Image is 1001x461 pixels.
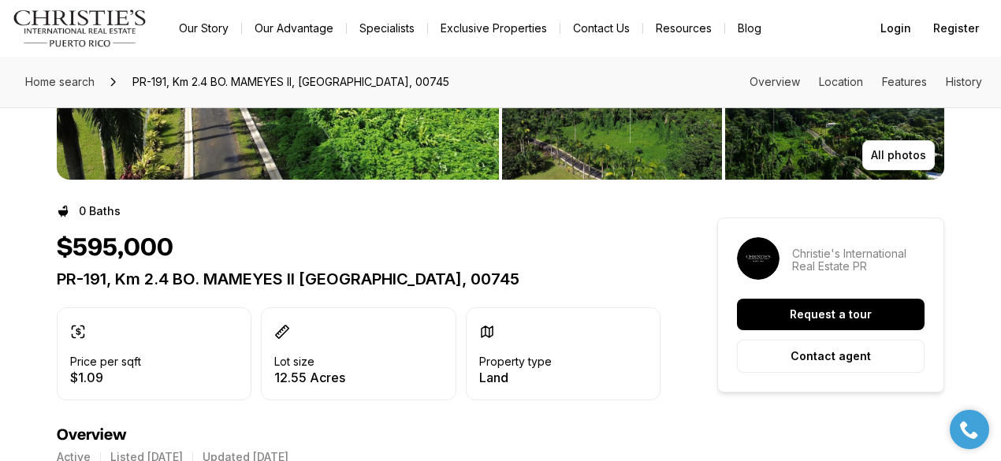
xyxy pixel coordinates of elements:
[791,350,871,362] p: Contact agent
[19,69,101,95] a: Home search
[792,247,925,273] p: Christie's International Real Estate PR
[819,75,863,88] a: Skip to: Location
[871,149,926,162] p: All photos
[924,13,988,44] button: Register
[882,75,927,88] a: Skip to: Features
[242,17,346,39] a: Our Advantage
[13,9,147,47] img: logo
[750,75,800,88] a: Skip to: Overview
[70,355,141,368] p: Price per sqft
[57,233,173,263] h1: $595,000
[725,39,945,180] button: View image gallery
[946,75,982,88] a: Skip to: History
[502,39,722,180] button: View image gallery
[70,371,141,384] p: $1.09
[57,270,661,288] p: PR-191, Km 2.4 BO. MAMEYES II [GEOGRAPHIC_DATA], 00745
[274,355,314,368] p: Lot size
[479,355,552,368] p: Property type
[871,13,921,44] button: Login
[79,205,121,217] p: 0 Baths
[126,69,456,95] span: PR-191, Km 2.4 BO. MAMEYES II, [GEOGRAPHIC_DATA], 00745
[933,22,979,35] span: Register
[166,17,241,39] a: Our Story
[790,308,872,321] p: Request a tour
[560,17,642,39] button: Contact Us
[880,22,911,35] span: Login
[750,76,982,88] nav: Page section menu
[274,371,345,384] p: 12.55 Acres
[57,426,661,444] h4: Overview
[25,75,95,88] span: Home search
[737,299,925,330] button: Request a tour
[862,140,935,170] button: All photos
[347,17,427,39] a: Specialists
[725,17,774,39] a: Blog
[428,17,560,39] a: Exclusive Properties
[643,17,724,39] a: Resources
[737,340,925,373] button: Contact agent
[479,371,552,384] p: Land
